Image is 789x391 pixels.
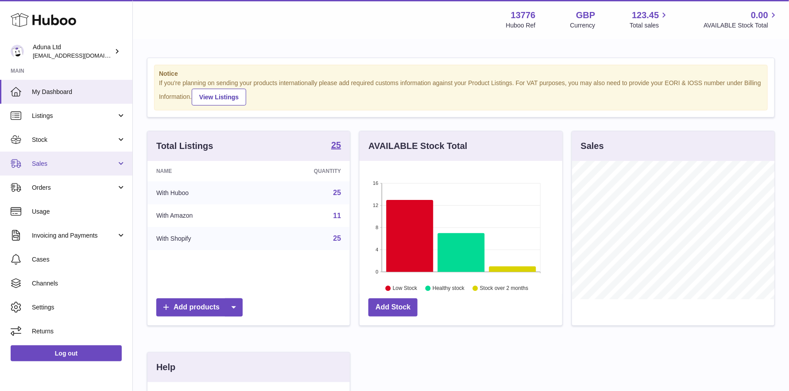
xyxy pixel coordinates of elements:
[506,21,536,30] div: Huboo Ref
[630,21,669,30] span: Total sales
[376,247,379,252] text: 4
[32,136,116,144] span: Stock
[32,255,126,264] span: Cases
[751,9,768,21] span: 0.00
[376,225,379,230] text: 8
[32,279,126,288] span: Channels
[376,269,379,274] text: 0
[32,112,116,120] span: Listings
[159,79,763,106] div: If you're planning on sending your products internationally please add required customs informati...
[331,141,341,149] strong: 25
[32,184,116,192] span: Orders
[373,203,379,208] text: 12
[393,285,418,291] text: Low Stock
[32,327,126,336] span: Returns
[368,298,418,317] a: Add Stock
[147,204,258,227] td: With Amazon
[32,231,116,240] span: Invoicing and Payments
[333,212,341,219] a: 11
[704,21,778,30] span: AVAILABLE Stock Total
[632,9,659,21] span: 123.45
[11,345,122,361] a: Log out
[156,140,213,152] h3: Total Listings
[258,161,350,181] th: Quantity
[576,9,595,21] strong: GBP
[192,89,246,106] a: View Listings
[570,21,596,30] div: Currency
[480,285,528,291] text: Stock over 2 months
[11,45,24,58] img: foyin.fagbemi@aduna.com
[511,9,536,21] strong: 13776
[32,88,126,96] span: My Dashboard
[333,235,341,242] a: 25
[331,141,341,151] a: 25
[159,70,763,78] strong: Notice
[147,227,258,250] td: With Shopify
[32,160,116,168] span: Sales
[156,361,175,373] h3: Help
[33,43,112,60] div: Aduna Ltd
[32,303,126,312] span: Settings
[368,140,467,152] h3: AVAILABLE Stock Total
[704,9,778,30] a: 0.00 AVAILABLE Stock Total
[333,189,341,196] a: 25
[147,181,258,204] td: With Huboo
[630,9,669,30] a: 123.45 Total sales
[581,140,604,152] h3: Sales
[33,52,130,59] span: [EMAIL_ADDRESS][DOMAIN_NAME]
[32,207,126,216] span: Usage
[373,180,379,186] text: 16
[156,298,243,317] a: Add products
[433,285,465,291] text: Healthy stock
[147,161,258,181] th: Name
